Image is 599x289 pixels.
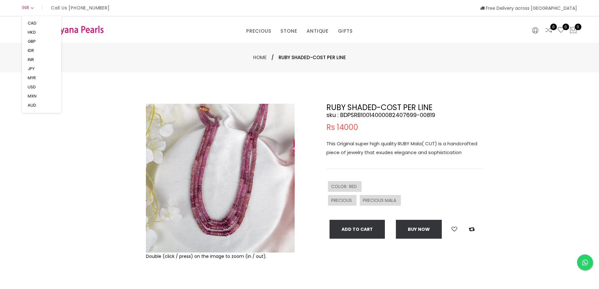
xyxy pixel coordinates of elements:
p: Call Us [PHONE_NUMBER] [51,6,110,10]
span: RUBY SHADED-COST PER LINE [279,54,346,61]
button: IDR [26,46,36,55]
a: PRECIOUS [246,26,271,36]
button: HKD [26,28,38,37]
span: RED [349,183,358,190]
span: PRECIOUS [331,197,353,203]
button: MYR [26,73,38,82]
button: GBP [26,37,38,46]
button: INR [26,55,36,64]
span: Free Delivery across [GEOGRAPHIC_DATA] [480,5,577,11]
img: Example [146,104,295,253]
button: Add To Cart [330,220,385,239]
a: STONE [280,26,297,36]
span: 0 [550,24,557,30]
div: Double (click / press) on the image to zoom (in / out). [146,253,295,260]
button: USD [26,82,38,92]
span: Rs 14000 [326,124,358,131]
span: PRECIOUS MALA [363,197,398,203]
span: 0 [563,24,569,30]
button: Add to compare [467,225,477,233]
button: MXN [26,92,38,101]
a: ANTIQUE [307,26,329,36]
span: / [271,54,274,61]
p: This Original super high quality RUBY Mala( CUT) is a handcrafted piece of jewelry that exudes el... [326,139,484,157]
a: Home [253,54,267,61]
button: JPY [26,64,36,73]
h4: sku : BDPSRB10014000082407699-00819 [326,111,484,119]
button: Add to wishlist [450,225,459,233]
button: 0 [569,26,577,35]
h2: RUBY SHADED-COST PER LINE [326,104,484,111]
span: COLOR : [331,183,349,190]
a: GIFTS [338,26,353,36]
button: AUD [26,101,38,110]
span: 0 [575,24,581,30]
a: 0 [545,26,552,35]
button: Buy now [396,220,442,239]
a: 0 [557,26,565,35]
button: CAD [26,19,38,28]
